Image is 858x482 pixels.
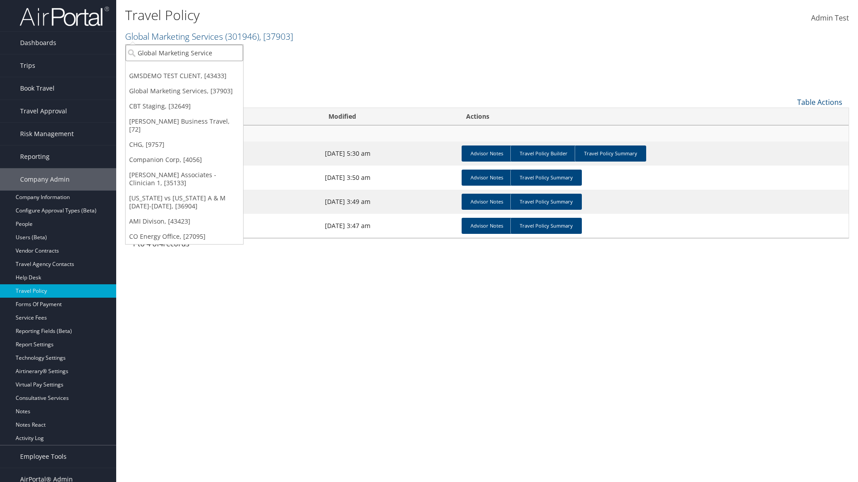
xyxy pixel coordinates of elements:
[575,145,646,162] a: Travel Policy Summary
[797,97,842,107] a: Table Actions
[811,13,849,23] span: Admin Test
[259,30,293,42] span: , [ 37903 ]
[20,168,70,191] span: Company Admin
[320,166,458,190] td: [DATE] 3:50 am
[458,108,849,125] th: Actions
[126,167,243,191] a: [PERSON_NAME] Associates - Clinician 1, [35133]
[320,214,458,238] td: [DATE] 3:47 am
[225,30,259,42] span: ( 301946 )
[132,238,299,253] div: 1 to 4 of records
[510,194,582,210] a: Travel Policy Summary
[125,30,293,42] a: Global Marketing Services
[20,145,50,168] span: Reporting
[20,123,74,145] span: Risk Management
[20,6,109,27] img: airportal-logo.png
[20,77,55,100] span: Book Travel
[510,218,582,234] a: Travel Policy Summary
[126,68,243,83] a: GMSDEMO TEST CLIENT, [43433]
[126,114,243,137] a: [PERSON_NAME] Business Travel, [72]
[125,6,608,25] h1: Travel Policy
[126,229,243,244] a: CO Energy Office, [27095]
[126,45,243,61] input: Search Accounts
[510,170,582,186] a: Travel Policy Summary
[126,137,243,152] a: CHG, [9757]
[462,170,512,186] a: Advisor Notes
[126,125,849,141] td: Global Marketing Services
[126,214,243,229] a: AMI Divison, [43423]
[126,83,243,99] a: Global Marketing Services, [37903]
[20,445,67,468] span: Employee Tools
[320,141,458,166] td: [DATE] 5:30 am
[20,32,56,54] span: Dashboards
[159,239,163,249] span: 4
[462,145,512,162] a: Advisor Notes
[20,100,67,122] span: Travel Approval
[462,194,512,210] a: Advisor Notes
[510,145,576,162] a: Travel Policy Builder
[126,191,243,214] a: [US_STATE] vs [US_STATE] A & M [DATE]-[DATE], [36904]
[126,152,243,167] a: Companion Corp, [4056]
[20,54,35,77] span: Trips
[811,4,849,32] a: Admin Test
[320,190,458,214] td: [DATE] 3:49 am
[462,218,512,234] a: Advisor Notes
[320,108,458,125] th: Modified: activate to sort column ascending
[126,99,243,114] a: CBT Staging, [32649]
